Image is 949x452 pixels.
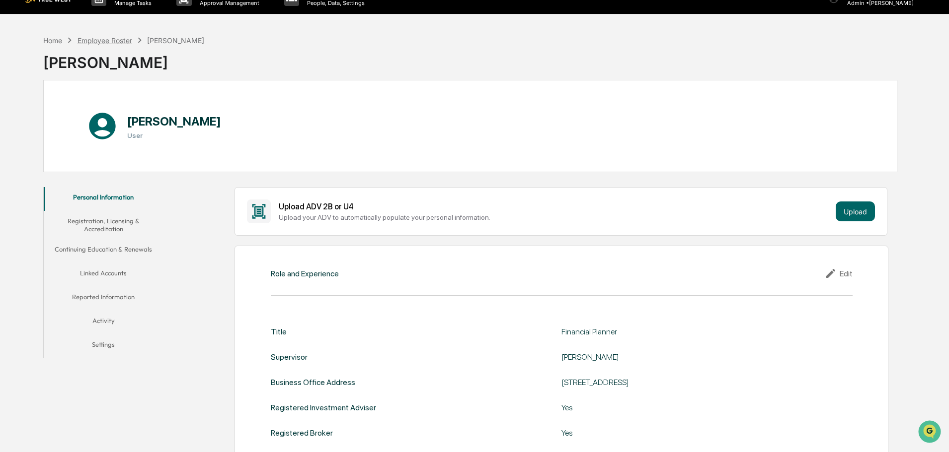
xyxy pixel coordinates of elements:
button: Reported Information [44,287,163,311]
div: [PERSON_NAME] [147,36,204,45]
div: Edit [825,267,853,279]
span: Pylon [99,168,120,176]
div: secondary tabs example [44,187,163,358]
div: Financial Planner [561,327,810,336]
button: Upload [836,201,875,221]
a: Powered byPylon [70,168,120,176]
div: Supervisor [271,352,308,362]
a: 🖐️Preclearance [6,121,68,139]
a: 🗄️Attestations [68,121,127,139]
div: 🔎 [10,145,18,153]
span: Preclearance [20,125,64,135]
div: Upload ADV 2B or U4 [279,202,832,211]
div: Role and Experience [271,269,339,278]
div: Upload your ADV to automatically populate your personal information. [279,213,832,221]
button: Continuing Education & Renewals [44,239,163,263]
img: 1746055101610-c473b297-6a78-478c-a979-82029cc54cd1 [10,76,28,94]
p: How can we help? [10,21,181,37]
div: 🗄️ [72,126,80,134]
div: Start new chat [34,76,163,86]
button: Linked Accounts [44,263,163,287]
button: Registration, Licensing & Accreditation [44,211,163,239]
h3: User [127,131,221,139]
button: Start new chat [169,79,181,91]
div: Home [43,36,62,45]
a: 🔎Data Lookup [6,140,67,158]
div: Yes [561,403,810,412]
span: Attestations [82,125,123,135]
div: Yes [561,428,810,438]
span: Data Lookup [20,144,63,154]
h1: [PERSON_NAME] [127,114,221,129]
div: Employee Roster [78,36,132,45]
div: Registered Broker [271,428,333,438]
div: [STREET_ADDRESS] [561,378,810,387]
input: Clear [26,45,164,56]
div: Title [271,327,287,336]
div: [PERSON_NAME] [561,352,810,362]
div: Business Office Address [271,378,355,387]
button: Activity [44,311,163,334]
div: Registered Investment Adviser [271,403,376,412]
iframe: Open customer support [917,419,944,446]
button: Settings [44,334,163,358]
div: We're available if you need us! [34,86,126,94]
div: 🖐️ [10,126,18,134]
button: Personal Information [44,187,163,211]
div: [PERSON_NAME] [43,46,204,71]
